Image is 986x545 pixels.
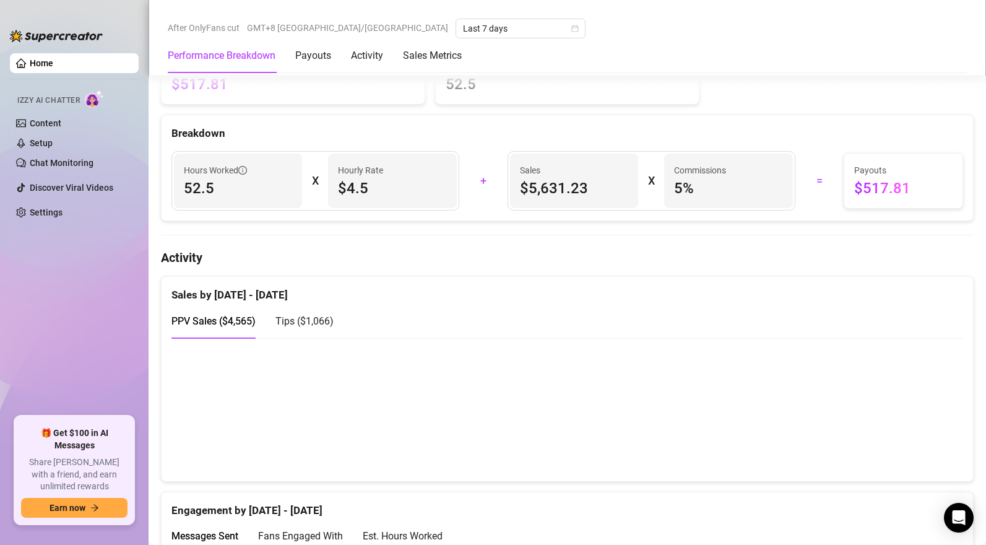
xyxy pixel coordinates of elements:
span: Share [PERSON_NAME] with a friend, and earn unlimited rewards [21,456,128,493]
span: 🎁 Get $100 in AI Messages [21,427,128,451]
span: 5 % [674,178,782,198]
div: Sales by [DATE] - [DATE] [171,277,963,303]
span: arrow-right [90,504,99,512]
div: Est. Hours Worked [363,528,443,544]
span: 52.5 [184,178,292,198]
article: Hourly Rate [338,163,383,177]
span: $5,631.23 [520,178,628,198]
div: X [648,171,654,191]
span: Messages Sent [171,530,238,542]
span: $4.5 [338,178,446,198]
div: Engagement by [DATE] - [DATE] [171,492,963,519]
span: After OnlyFans cut [168,19,240,37]
div: Payouts [295,48,331,63]
div: Open Intercom Messenger [944,503,974,533]
a: Settings [30,207,63,217]
span: Earn now [50,503,85,513]
span: Sales [520,163,628,177]
div: Performance Breakdown [168,48,275,63]
div: Sales Metrics [403,48,462,63]
img: AI Chatter [85,90,104,108]
span: info-circle [238,166,247,175]
div: = [803,171,836,191]
span: calendar [571,25,579,32]
div: Activity [351,48,383,63]
a: Content [30,118,61,128]
span: Izzy AI Chatter [17,95,80,107]
span: $517.81 [171,74,415,94]
img: logo-BBDzfeDw.svg [10,30,103,42]
button: Earn nowarrow-right [21,498,128,518]
span: Last 7 days [463,19,578,38]
a: Chat Monitoring [30,158,93,168]
span: Hours Worked [184,163,247,177]
span: Payouts [854,163,953,177]
article: Commissions [674,163,726,177]
span: $517.81 [854,178,953,198]
div: X [312,171,318,191]
a: Discover Viral Videos [30,183,113,193]
div: Breakdown [171,125,963,142]
a: Setup [30,138,53,148]
span: 52.5 [446,74,689,94]
a: Home [30,58,53,68]
span: GMT+8 [GEOGRAPHIC_DATA]/[GEOGRAPHIC_DATA] [247,19,448,37]
span: Fans Engaged With [258,530,343,542]
div: + [467,171,500,191]
h4: Activity [161,249,974,266]
span: PPV Sales ( $4,565 ) [171,315,256,327]
span: Tips ( $1,066 ) [275,315,334,327]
